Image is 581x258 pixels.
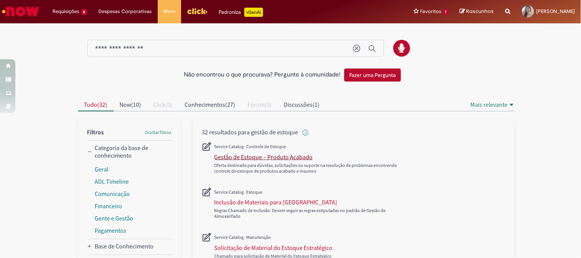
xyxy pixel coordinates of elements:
[1,4,40,19] img: ServiceNow
[537,8,575,15] span: [PERSON_NAME]
[184,72,340,78] h2: Não encontrou o que procurava? Pergunte à comunidade!
[460,8,494,15] a: Rascunhos
[81,9,87,15] span: 6
[466,8,494,15] span: Rascunhos
[52,8,79,15] span: Requisições
[219,8,263,17] div: Padroniza
[187,5,208,17] img: click_logo_yellow_360x200.png
[443,9,448,15] span: 1
[99,8,152,15] span: Despesas Corporativas
[344,69,401,82] button: Fazer uma Pergunta
[420,8,441,15] span: Favoritos
[164,8,175,15] span: More
[244,8,263,17] p: +GenAi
